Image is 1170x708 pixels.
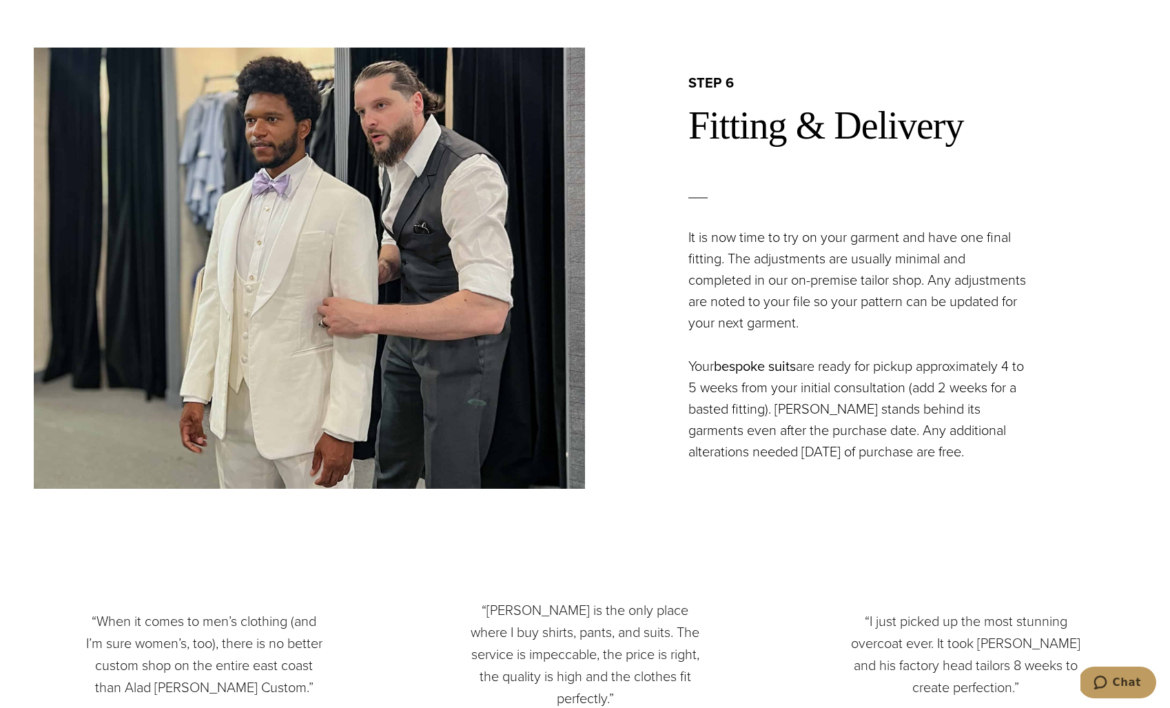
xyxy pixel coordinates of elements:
h2: Fitting & Delivery [688,102,1136,149]
h2: step 6 [688,74,1136,92]
a: bespoke suits [714,356,796,376]
iframe: Opens a widget where you can chat to one of our agents [1080,667,1156,701]
p: It is now time to try on your garment and have one final fitting. The adjustments are usually min... [688,227,1030,334]
p: “When it comes to men’s clothing (and I’m sure women’s, too), there is no better custom shop on t... [83,610,325,698]
p: Your are ready for pickup approximately 4 to 5 weeks from your initial consultation (add 2 weeks ... [688,356,1030,463]
img: Fitter doing a final fitting making sure garment fits correctly. White 3 piece tuxedo-shawl lapel... [34,48,585,489]
p: “I just picked up the most stunning overcoat ever. It took [PERSON_NAME] and his factory head tai... [845,610,1087,698]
